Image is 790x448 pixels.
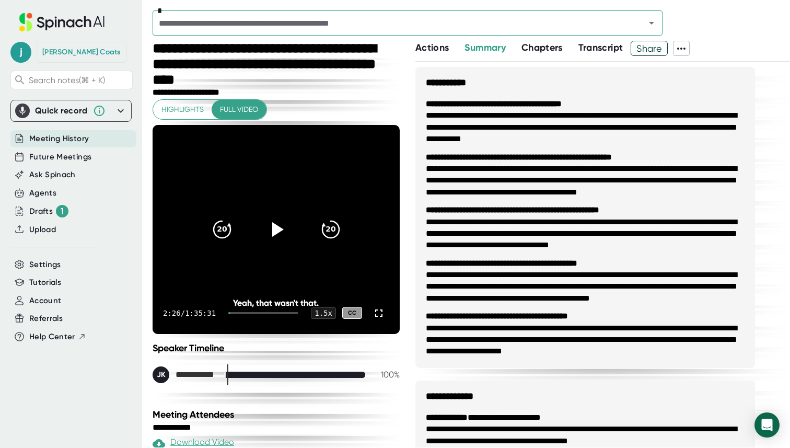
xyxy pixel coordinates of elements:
[29,331,86,343] button: Help Center
[29,331,75,343] span: Help Center
[342,307,362,319] div: CC
[153,366,215,383] div: James Kelley
[153,409,402,420] div: Meeting Attendees
[29,75,105,85] span: Search notes (⌘ + K)
[754,412,780,438] div: Open Intercom Messenger
[29,133,89,145] button: Meeting History
[177,298,375,308] div: Yeah, that wasn't that.
[644,16,659,30] button: Open
[464,41,505,55] button: Summary
[220,103,258,116] span: Full video
[415,41,449,55] button: Actions
[29,224,56,236] button: Upload
[29,151,91,163] button: Future Meetings
[29,205,68,217] button: Drafts 1
[578,42,623,53] span: Transcript
[415,42,449,53] span: Actions
[56,205,68,217] div: 1
[29,169,76,181] button: Ask Spinach
[153,366,169,383] div: JK
[42,48,121,57] div: Justin Coats
[29,259,61,271] button: Settings
[374,370,400,380] div: 100 %
[464,42,505,53] span: Summary
[163,309,216,317] div: 2:26 / 1:35:31
[578,41,623,55] button: Transcript
[212,100,266,119] button: Full video
[631,39,667,58] span: Share
[521,42,563,53] span: Chapters
[153,100,212,119] button: Highlights
[161,103,204,116] span: Highlights
[29,277,61,289] button: Tutorials
[521,41,563,55] button: Chapters
[29,187,56,199] button: Agents
[29,313,63,325] button: Referrals
[29,295,61,307] button: Account
[311,307,336,319] div: 1.5 x
[35,106,88,116] div: Quick record
[10,42,31,63] span: j
[153,342,400,354] div: Speaker Timeline
[15,100,127,121] div: Quick record
[631,41,668,56] button: Share
[29,205,68,217] div: Drafts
